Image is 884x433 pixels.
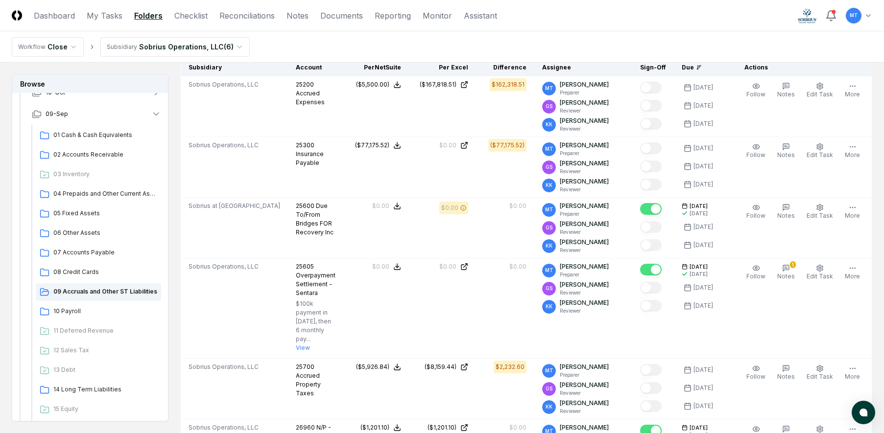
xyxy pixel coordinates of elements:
button: Mark complete [640,300,662,312]
span: Sobrius Operations, LLC [189,423,259,432]
div: Due [682,63,721,72]
th: Difference [476,59,534,76]
span: MT [545,367,553,374]
a: ($8,159.44) [417,363,468,371]
span: Notes [777,91,795,98]
span: 13 Debt [53,365,157,374]
span: Follow [746,273,765,280]
a: 12 Sales Tax [36,342,161,360]
p: [PERSON_NAME] [560,116,609,125]
span: 12 Sales Tax [53,346,157,355]
p: Reviewer [560,228,609,236]
span: Edit Task [807,373,833,380]
div: 1 [790,261,796,268]
div: ($77,175.52) [355,141,389,150]
button: Follow [744,202,767,222]
p: Preparer [560,210,609,218]
span: 10 Payroll [53,307,157,316]
span: Sobrius Operations, LLC [189,262,259,271]
p: [PERSON_NAME] [560,80,609,89]
div: [DATE] [690,271,708,278]
span: [DATE] [690,263,708,271]
span: [DATE] [690,424,708,432]
p: $100k payment in [DATE], then 6 monthly pay... [296,299,335,343]
div: $0.00 [509,423,526,432]
a: Reporting [375,10,411,22]
a: 01 Cash & Cash Equivalents [36,127,161,144]
a: Checklist [174,10,208,22]
div: ($167,818.51) [420,80,456,89]
p: [PERSON_NAME] [560,177,609,186]
div: [DATE] [693,283,713,292]
button: Notes [775,202,797,222]
button: More [843,141,862,161]
a: Reconciliations [219,10,275,22]
div: [DATE] [693,241,713,250]
button: $0.00 [372,202,401,210]
span: 02 Accounts Receivable [53,150,157,159]
span: 25700 [296,363,314,370]
span: 04 Prepaids and Other Current Assets [53,189,157,198]
a: $0.00 [417,262,468,271]
button: Edit Task [805,363,835,383]
button: atlas-launcher [852,401,875,424]
div: $0.00 [372,262,389,271]
button: Mark complete [640,82,662,93]
p: Reviewer [560,389,609,397]
p: [PERSON_NAME] [560,423,609,432]
span: 11 Deferred Revenue [53,326,157,335]
a: 08 Credit Cards [36,264,161,281]
span: 25605 [296,263,314,270]
button: Mark complete [640,160,662,172]
span: MT [850,12,858,19]
a: 13 Debt [36,362,161,379]
span: Accrued Expenses [296,90,325,106]
span: 09-Sep [46,110,68,118]
button: 09-Sep [24,103,169,125]
nav: breadcrumb [12,37,250,57]
div: ($5,500.00) [356,80,389,89]
button: Mark complete [640,264,662,275]
a: Monitor [423,10,452,22]
span: KK [546,121,552,128]
span: Overpayment Settlement - Sentara [296,272,335,296]
a: $0.00 [417,141,468,150]
div: [DATE] [693,384,713,392]
span: Notes [777,273,795,280]
span: 25200 [296,81,314,88]
button: Follow [744,80,767,101]
p: [PERSON_NAME] [560,363,609,371]
a: 06 Other Assets [36,225,161,242]
img: Sobrius logo [798,8,817,23]
p: [PERSON_NAME] [560,262,609,271]
button: Mark complete [640,142,662,154]
p: [PERSON_NAME] [560,399,609,408]
h3: Browse [12,75,168,93]
a: Notes [287,10,309,22]
span: KK [546,303,552,310]
span: 09 Accruals and Other ST Liabilities [53,287,157,296]
span: 03 Inventory [53,170,157,179]
span: MT [545,267,553,274]
button: $0.00 [372,262,401,271]
button: Follow [744,262,767,283]
th: Assignee [534,59,632,76]
button: More [843,363,862,383]
button: Mark complete [640,221,662,233]
button: Follow [744,141,767,161]
button: Mark complete [640,203,662,215]
th: Per NetSuite [343,59,409,76]
p: [PERSON_NAME] [560,98,609,107]
div: Account [296,63,335,72]
span: KK [546,242,552,250]
span: GS [546,163,552,171]
button: Mark complete [640,282,662,294]
span: Follow [746,151,765,159]
a: 05 Fixed Assets [36,205,161,223]
div: Subsidiary [107,43,137,51]
div: [DATE] [693,101,713,110]
span: Notes [777,373,795,380]
div: [DATE] [690,210,708,217]
a: My Tasks [87,10,122,22]
button: More [843,262,862,283]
